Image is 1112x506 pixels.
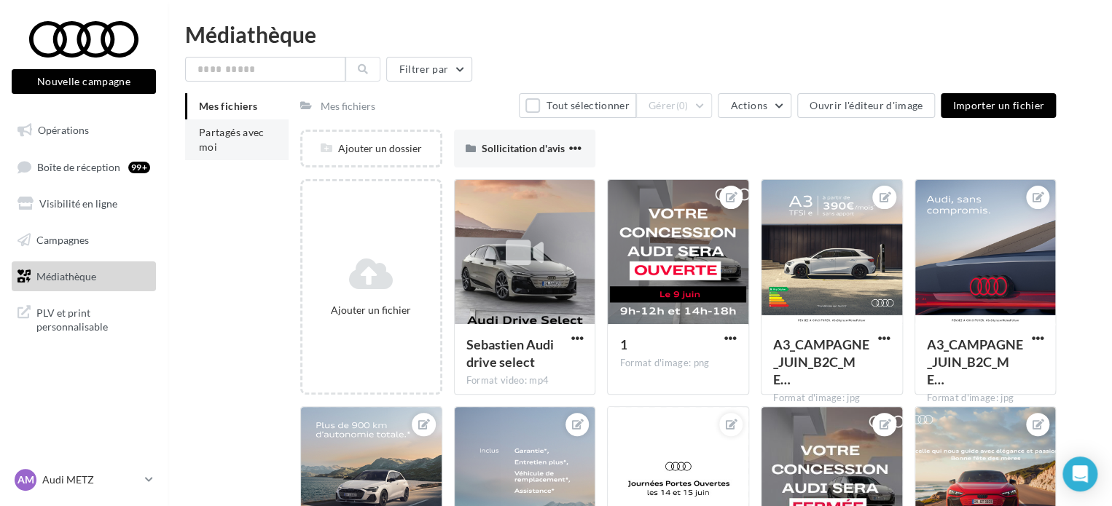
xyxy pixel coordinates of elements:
a: PLV et print personnalisable [9,297,159,340]
div: Médiathèque [185,23,1095,45]
span: A3_CAMPAGNE_JUIN_B2C_META_CARROUSEL_1080x1080-E1_LOM1 [927,336,1023,387]
button: Nouvelle campagne [12,69,156,94]
span: Sebastien Audi drive select [466,336,554,370]
div: Format d'image: jpg [927,392,1044,405]
span: PLV et print personnalisable [36,303,150,334]
div: Format d'image: png [619,357,737,370]
button: Ouvrir l'éditeur d'image [797,93,935,118]
p: Audi METZ [42,473,139,487]
div: Open Intercom Messenger [1062,456,1097,491]
span: Importer un fichier [952,99,1044,111]
span: 1 [619,336,627,352]
a: Boîte de réception99+ [9,151,159,183]
a: Médiathèque [9,261,159,292]
div: Ajouter un fichier [308,303,434,317]
button: Actions [718,93,791,118]
a: AM Audi METZ [12,466,156,494]
span: (0) [676,100,689,111]
span: Boîte de réception [37,160,120,173]
a: Campagnes [9,225,159,256]
span: Actions [730,99,767,111]
div: 99+ [128,162,150,173]
a: Opérations [9,115,159,146]
span: Médiathèque [36,269,96,282]
div: Mes fichiers [321,99,375,114]
div: Format d'image: jpg [773,392,890,405]
span: Visibilité en ligne [39,197,117,210]
div: Ajouter un dossier [302,141,440,156]
button: Tout sélectionner [519,93,635,118]
button: Gérer(0) [636,93,713,118]
span: AM [17,473,34,487]
button: Importer un fichier [941,93,1056,118]
span: Mes fichiers [199,100,257,112]
a: Visibilité en ligne [9,189,159,219]
span: Opérations [38,124,89,136]
div: Format video: mp4 [466,374,584,387]
span: Partagés avec moi [199,126,265,153]
button: Filtrer par [386,57,472,82]
span: Sollicitation d'avis [482,142,565,154]
span: A3_CAMPAGNE_JUIN_B2C_META_CARROUSEL_1080x1080-E3_LOM1 [773,336,869,387]
span: Campagnes [36,234,89,246]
